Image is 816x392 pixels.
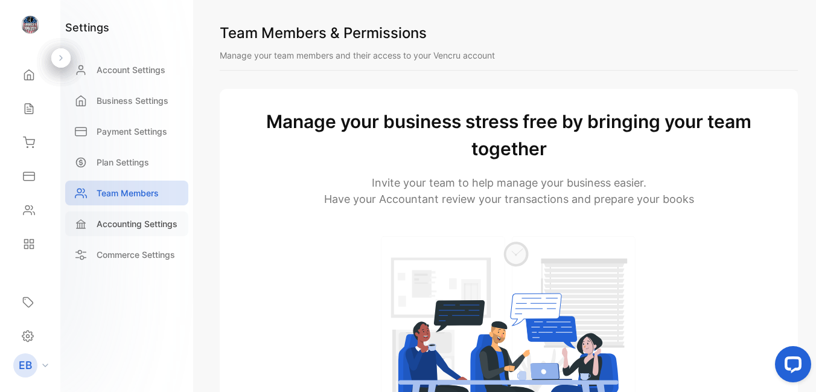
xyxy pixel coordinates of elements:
[97,94,168,107] p: Business Settings
[97,63,165,76] p: Account Settings
[21,16,39,34] img: logo
[65,119,188,144] a: Payment Settings
[244,175,774,207] p: Invite your team to help manage your business easier. Have your Accountant review your transactio...
[65,242,188,267] a: Commerce Settings
[97,248,175,261] p: Commerce Settings
[97,187,159,199] p: Team Members
[244,108,774,162] h1: Manage your business stress free by bringing your team together
[97,217,177,230] p: Accounting Settings
[765,341,816,392] iframe: LiveChat chat widget
[97,125,167,138] p: Payment Settings
[65,57,188,82] a: Account Settings
[19,358,32,373] p: EB
[65,181,188,205] a: Team Members
[65,150,188,175] a: Plan Settings
[65,88,188,113] a: Business Settings
[220,22,798,44] h1: Team Members & Permissions
[65,19,109,36] h1: settings
[65,211,188,236] a: Accounting Settings
[97,156,149,169] p: Plan Settings
[220,49,798,62] p: Manage your team members and their access to your Vencru account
